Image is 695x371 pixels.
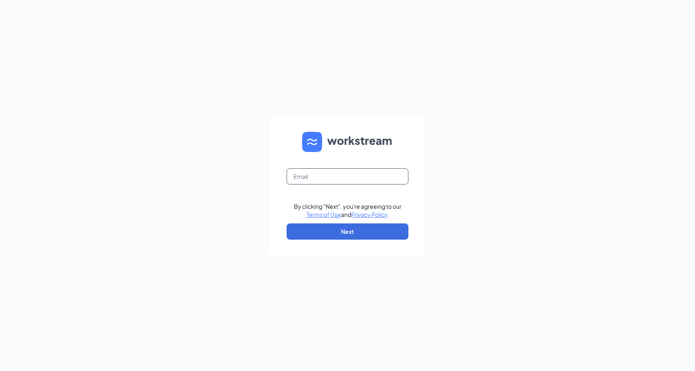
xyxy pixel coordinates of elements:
a: Privacy Policy [351,211,387,218]
img: WS logo and Workstream text [302,132,393,152]
a: Terms of Use [306,211,341,218]
button: Next [287,223,408,240]
div: By clicking "Next", you're agreeing to our and . [294,202,401,219]
input: Email [287,168,408,184]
